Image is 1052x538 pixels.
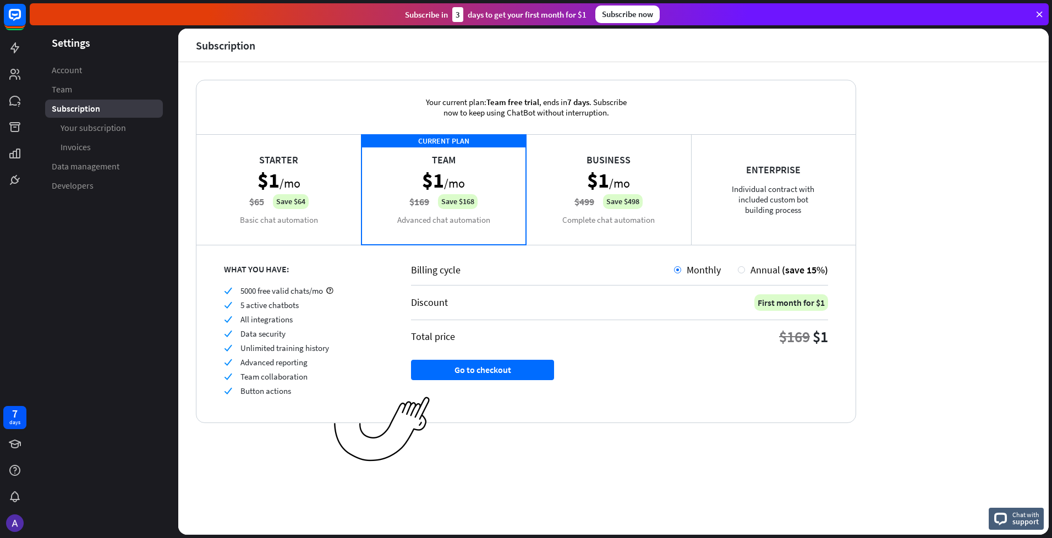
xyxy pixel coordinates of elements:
[45,61,163,79] a: Account
[12,409,18,419] div: 7
[52,161,119,172] span: Data management
[240,314,293,325] span: All integrations
[52,180,94,191] span: Developers
[52,103,100,114] span: Subscription
[240,386,291,396] span: Button actions
[61,141,91,153] span: Invoices
[45,119,163,137] a: Your subscription
[240,343,329,353] span: Unlimited training history
[452,7,463,22] div: 3
[224,387,232,395] i: check
[45,177,163,195] a: Developers
[240,357,308,367] span: Advanced reporting
[411,296,448,309] div: Discount
[52,64,82,76] span: Account
[61,122,126,134] span: Your subscription
[45,80,163,98] a: Team
[567,97,589,107] span: 7 days
[224,330,232,338] i: check
[240,371,308,382] span: Team collaboration
[782,263,828,276] span: (save 15%)
[1012,517,1039,526] span: support
[750,263,780,276] span: Annual
[1012,509,1039,520] span: Chat with
[240,286,323,296] span: 5000 free valid chats/mo
[30,35,178,50] header: Settings
[240,328,286,339] span: Data security
[224,372,232,381] i: check
[9,419,20,426] div: days
[224,315,232,323] i: check
[224,344,232,352] i: check
[411,263,674,276] div: Billing cycle
[224,287,232,295] i: check
[52,84,72,95] span: Team
[779,327,810,347] div: $169
[196,39,255,52] div: Subscription
[408,80,644,134] div: Your current plan: , ends in . Subscribe now to keep using ChatBot without interruption.
[813,327,828,347] div: $1
[754,294,828,311] div: First month for $1
[45,138,163,156] a: Invoices
[224,301,232,309] i: check
[334,397,430,462] img: ec979a0a656117aaf919.png
[411,330,455,343] div: Total price
[486,97,539,107] span: Team free trial
[3,406,26,429] a: 7 days
[405,7,587,22] div: Subscribe in days to get your first month for $1
[240,300,299,310] span: 5 active chatbots
[411,360,554,380] button: Go to checkout
[224,358,232,366] i: check
[9,4,42,37] button: Open LiveChat chat widget
[595,6,660,23] div: Subscribe now
[687,263,721,276] span: Monthly
[224,263,383,275] div: WHAT YOU HAVE:
[45,157,163,175] a: Data management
